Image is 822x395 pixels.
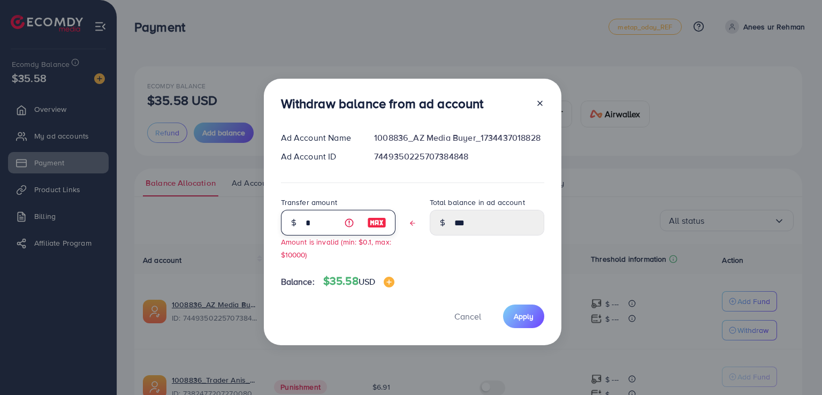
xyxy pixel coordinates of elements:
[281,237,391,259] small: Amount is invalid (min: $0.1, max: $10000)
[272,150,366,163] div: Ad Account ID
[359,276,375,287] span: USD
[430,197,525,208] label: Total balance in ad account
[366,150,552,163] div: 7449350225707384848
[281,276,315,288] span: Balance:
[503,305,544,328] button: Apply
[366,132,552,144] div: 1008836_AZ Media Buyer_1734437018828
[281,96,484,111] h3: Withdraw balance from ad account
[514,311,534,322] span: Apply
[272,132,366,144] div: Ad Account Name
[323,275,394,288] h4: $35.58
[454,310,481,322] span: Cancel
[384,277,394,287] img: image
[441,305,494,328] button: Cancel
[777,347,814,387] iframe: Chat
[281,197,337,208] label: Transfer amount
[367,216,386,229] img: image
